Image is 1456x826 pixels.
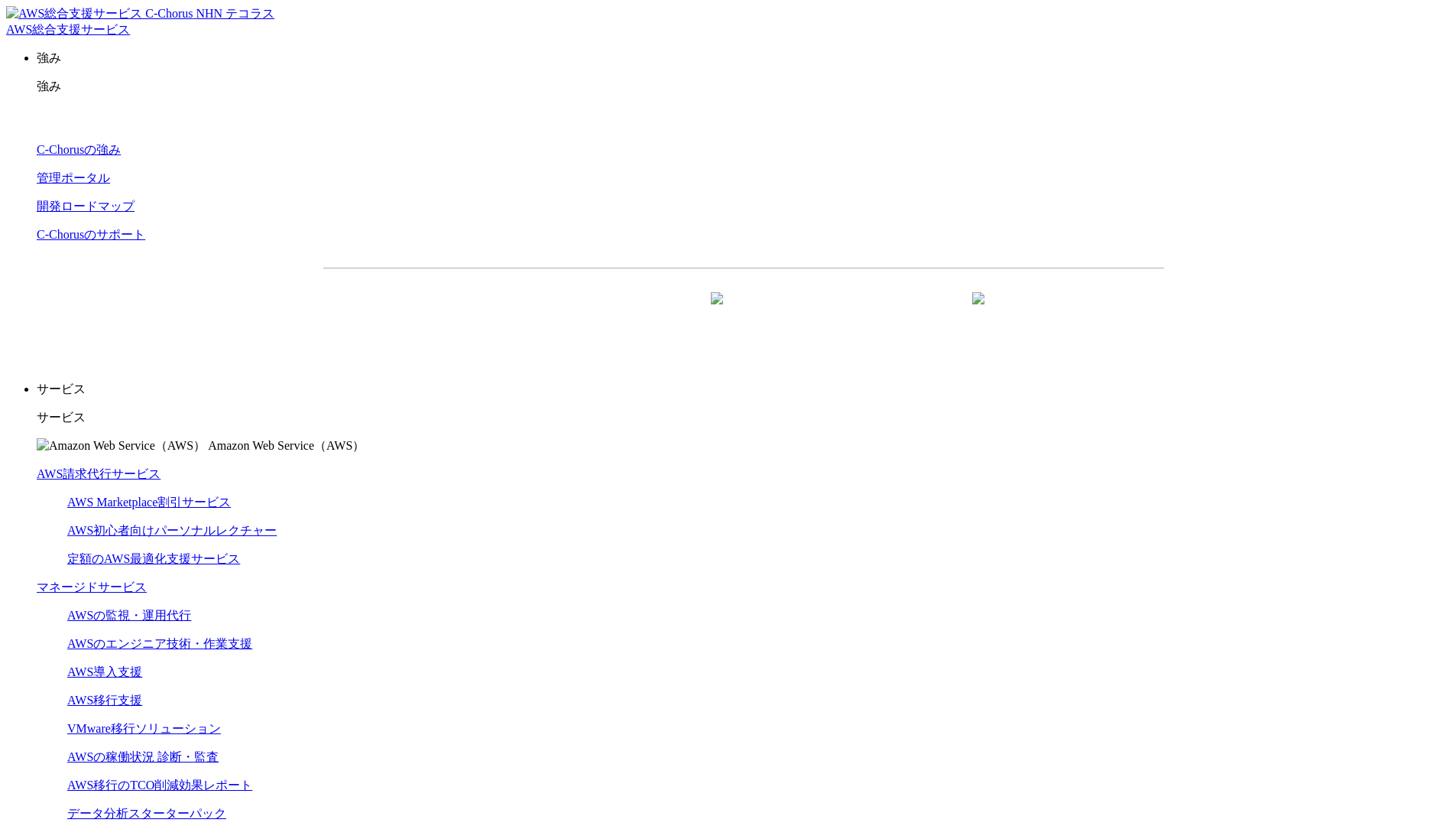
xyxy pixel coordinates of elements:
a: まずは相談する [751,293,997,331]
a: AWS移行のTCO削減効果レポート [67,779,252,792]
a: 資料を請求する [490,293,736,331]
a: C-Chorusのサポート [37,228,145,241]
p: 強み [37,79,1450,95]
a: VMware移行ソリューション [67,722,221,735]
a: AWSのエンジニア技術・作業支援 [67,637,252,650]
p: サービス [37,410,1450,426]
a: AWS導入支援 [67,665,142,678]
a: AWSの監視・運用代行 [67,609,191,622]
a: 管理ポータル [37,171,110,184]
a: AWS総合支援サービス C-Chorus NHN テコラスAWS総合支援サービス [6,7,274,36]
p: サービス [37,382,1450,398]
a: 定額のAWS最適化支援サービス [67,552,240,565]
a: マネージドサービス [37,580,147,593]
a: AWS移行支援 [67,694,142,707]
img: AWS総合支援サービス C-Chorus [6,6,193,22]
img: Amazon Web Service（AWS） [37,438,206,454]
img: 矢印 [972,292,984,332]
span: Amazon Web Service（AWS） [208,439,365,452]
a: AWS初心者向けパーソナルレクチャー [67,524,277,537]
p: 強み [37,50,1450,67]
a: 開発ロードマップ [37,200,135,213]
a: AWS Marketplace割引サービス [67,496,231,509]
a: C-Chorusの強み [37,143,121,156]
a: データ分析スターターパック [67,807,226,820]
a: AWSの稼働状況 診断・監査 [67,750,219,763]
img: 矢印 [711,292,723,332]
a: AWS請求代行サービス [37,467,161,480]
